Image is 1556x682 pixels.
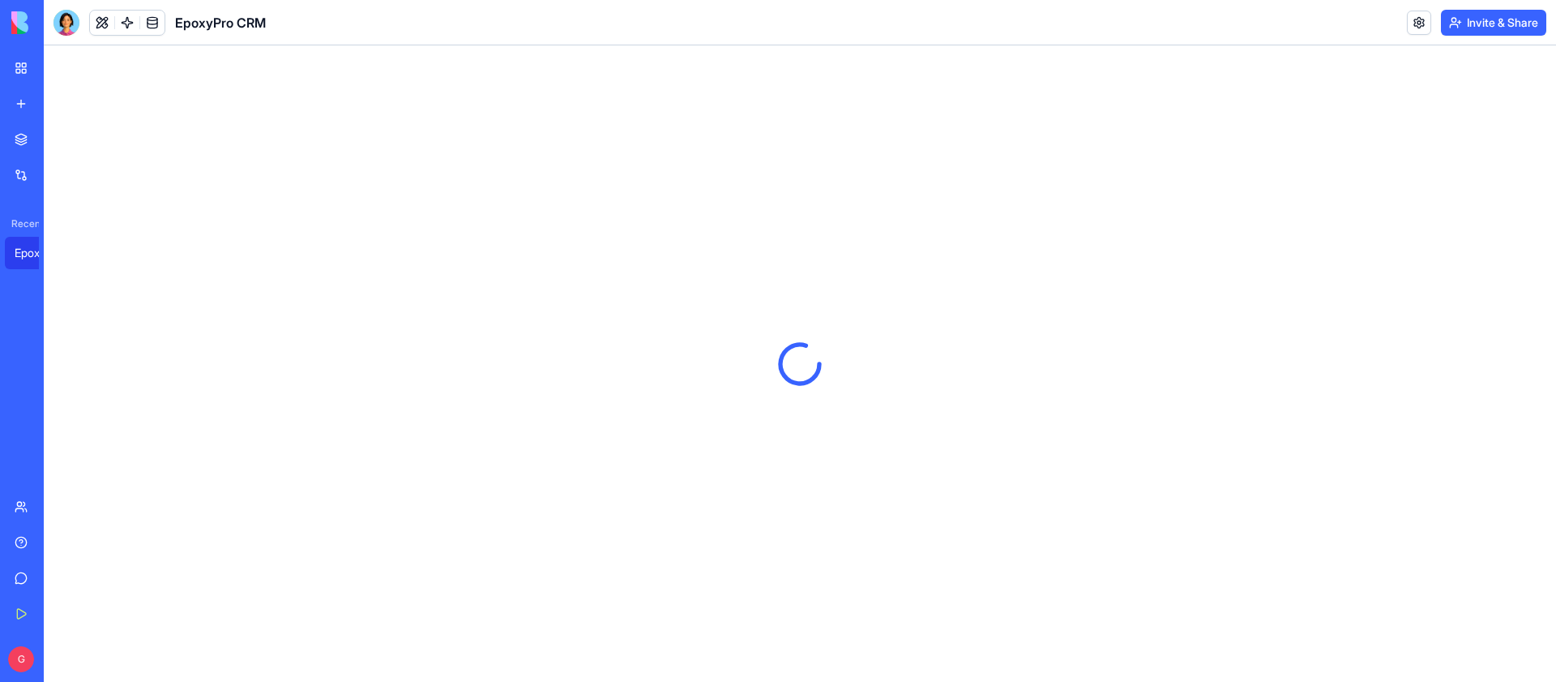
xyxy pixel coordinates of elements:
div: EpoxyPro CRM [15,245,60,261]
span: EpoxyPro CRM [175,13,266,32]
img: logo [11,11,112,34]
a: EpoxyPro CRM [5,237,70,269]
button: Invite & Share [1441,10,1546,36]
span: Recent [5,217,39,230]
span: G [8,646,34,672]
